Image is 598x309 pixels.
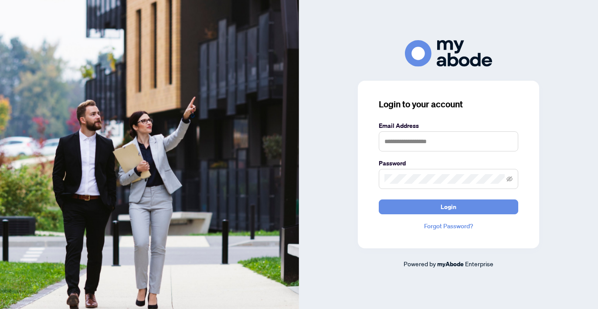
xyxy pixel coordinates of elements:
span: Powered by [404,260,436,268]
button: Login [379,199,518,214]
span: Enterprise [465,260,493,268]
span: eye-invisible [506,176,513,182]
h3: Login to your account [379,98,518,110]
a: myAbode [437,259,464,269]
span: Login [441,200,456,214]
a: Forgot Password? [379,221,518,231]
label: Email Address [379,121,518,130]
label: Password [379,158,518,168]
img: ma-logo [405,40,492,67]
